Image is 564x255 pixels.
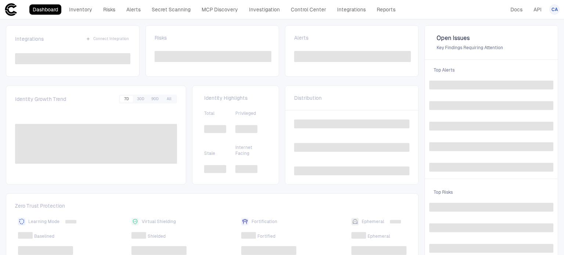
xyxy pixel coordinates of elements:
span: Zero Trust Protection [15,203,409,212]
span: Identity Growth Trend [15,96,66,102]
a: Alerts [123,4,144,15]
span: Alerts [294,34,308,41]
a: Docs [507,4,526,15]
span: Baselined [34,233,54,239]
span: Distribution [294,95,322,101]
span: Risks [155,34,167,41]
a: Dashboard [29,4,61,15]
a: Reports [373,4,399,15]
button: 7D [120,96,133,102]
a: Control Center [288,4,329,15]
span: Top Alerts [429,63,553,77]
span: Open Issues [437,34,546,42]
span: Shielded [148,233,166,239]
span: Top Risks [429,185,553,200]
span: Fortified [257,233,275,239]
span: Ephemeral [368,233,390,239]
button: All [163,96,176,102]
span: Integrations [15,36,44,42]
span: Internet Facing [235,145,267,156]
a: MCP Discovery [198,4,241,15]
span: Key Findings Requiring Attention [437,45,546,51]
button: Connect Integration [84,34,130,43]
a: Risks [100,4,119,15]
span: Connect Integration [93,36,129,41]
a: Investigation [246,4,283,15]
a: API [530,4,545,15]
a: Secret Scanning [148,4,194,15]
button: CA [549,4,560,15]
span: Privileged [235,110,267,116]
span: Virtual Shielding [142,219,176,225]
a: Inventory [66,4,95,15]
span: CA [552,7,558,12]
span: Learning Mode [28,219,59,225]
button: 90D [148,96,162,102]
span: Stale [204,150,236,156]
span: Total [204,110,236,116]
span: Ephemeral [362,219,384,225]
span: Identity Highlights [204,95,267,101]
a: Integrations [334,4,369,15]
button: 30D [134,96,147,102]
span: Fortification [252,219,277,225]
